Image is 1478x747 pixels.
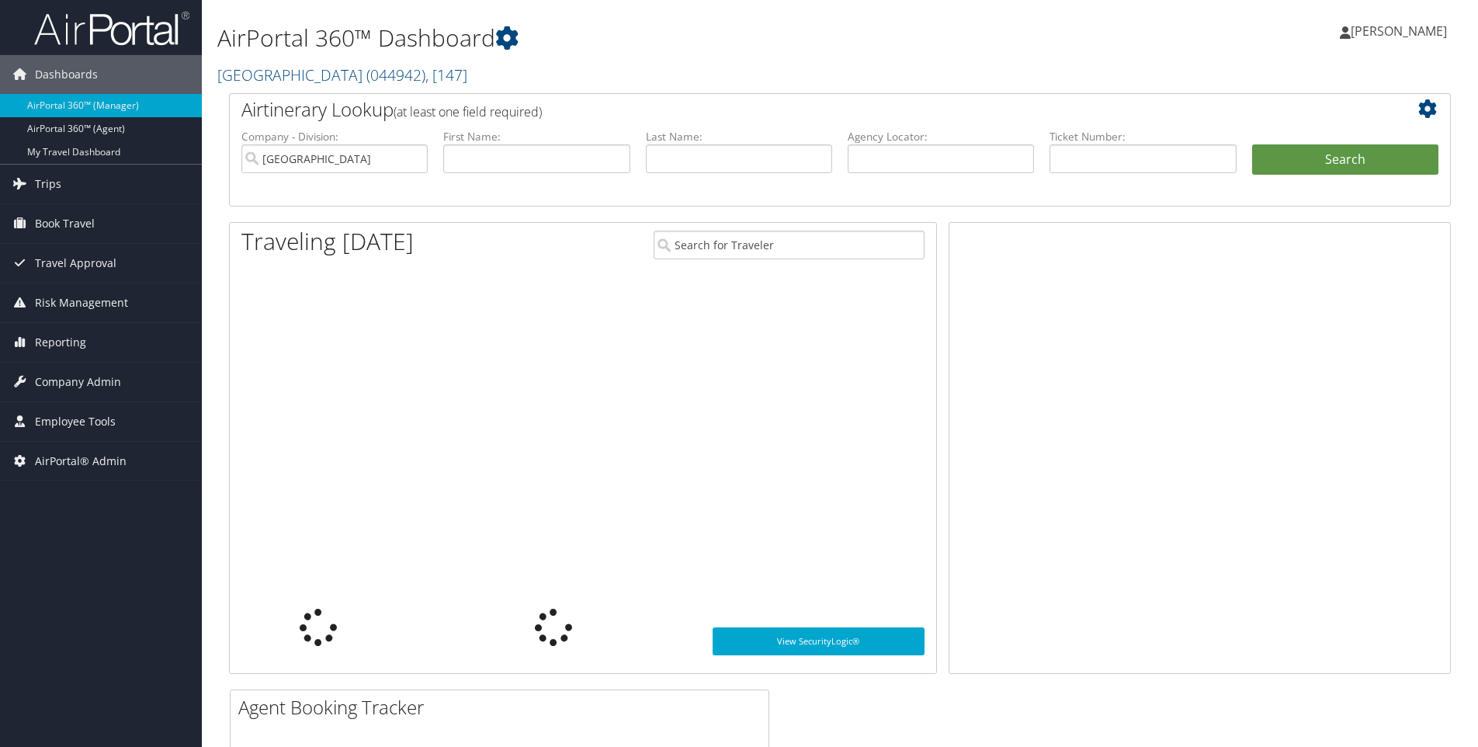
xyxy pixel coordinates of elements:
[1351,23,1447,40] span: [PERSON_NAME]
[35,402,116,441] span: Employee Tools
[35,323,86,362] span: Reporting
[35,244,116,283] span: Travel Approval
[35,363,121,401] span: Company Admin
[241,129,428,144] label: Company - Division:
[1050,129,1236,144] label: Ticket Number:
[217,64,467,85] a: [GEOGRAPHIC_DATA]
[848,129,1034,144] label: Agency Locator:
[35,55,98,94] span: Dashboards
[35,442,127,481] span: AirPortal® Admin
[425,64,467,85] span: , [ 147 ]
[241,96,1337,123] h2: Airtinerary Lookup
[217,22,1047,54] h1: AirPortal 360™ Dashboard
[241,225,414,258] h1: Traveling [DATE]
[654,231,925,259] input: Search for Traveler
[646,129,832,144] label: Last Name:
[394,103,542,120] span: (at least one field required)
[1252,144,1438,175] button: Search
[34,10,189,47] img: airportal-logo.png
[35,204,95,243] span: Book Travel
[35,283,128,322] span: Risk Management
[35,165,61,203] span: Trips
[366,64,425,85] span: ( 044942 )
[443,129,630,144] label: First Name:
[1340,8,1462,54] a: [PERSON_NAME]
[713,627,925,655] a: View SecurityLogic®
[238,694,768,721] h2: Agent Booking Tracker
